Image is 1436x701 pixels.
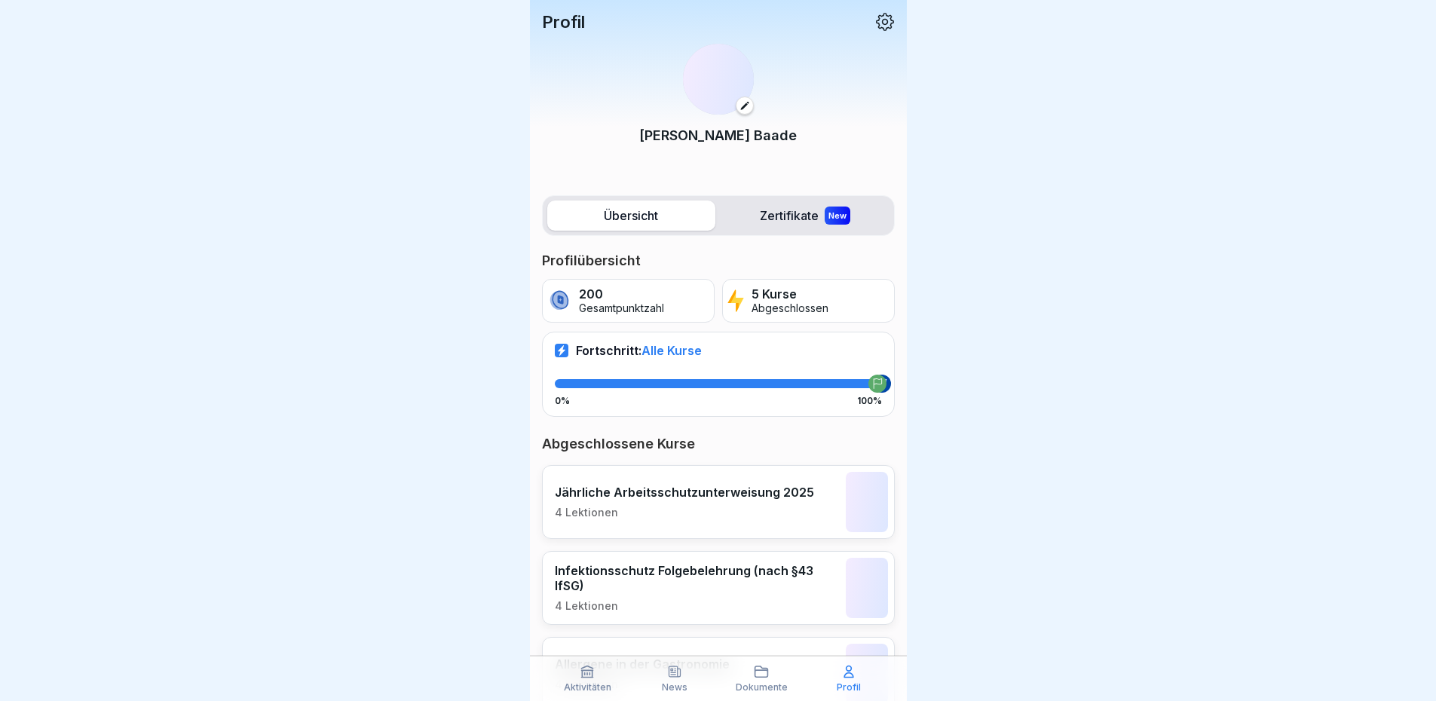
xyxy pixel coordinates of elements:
[564,682,611,693] p: Aktivitäten
[752,302,828,315] p: Abgeschlossen
[547,201,715,231] label: Übersicht
[542,551,895,625] a: Infektionsschutz Folgebelehrung (nach §43 IfSG)4 Lektionen
[752,287,828,302] p: 5 Kurse
[542,252,895,270] p: Profilübersicht
[721,201,889,231] label: Zertifikate
[576,343,702,358] p: Fortschritt:
[727,288,745,314] img: lightning.svg
[555,563,838,593] p: Infektionsschutz Folgebelehrung (nach §43 IfSG)
[555,599,838,613] p: 4 Lektionen
[579,302,664,315] p: Gesamtpunktzahl
[825,207,850,225] div: New
[542,465,895,539] a: Jährliche Arbeitsschutzunterweisung 20254 Lektionen
[547,288,572,314] img: coin.svg
[555,396,570,406] p: 0%
[555,485,814,500] p: Jährliche Arbeitsschutzunterweisung 2025
[579,287,664,302] p: 200
[837,682,861,693] p: Profil
[639,125,797,145] p: [PERSON_NAME] Baade
[555,506,814,519] p: 4 Lektionen
[736,682,788,693] p: Dokumente
[641,343,702,358] span: Alle Kurse
[662,682,687,693] p: News
[542,435,895,453] p: Abgeschlossene Kurse
[542,12,585,32] p: Profil
[857,396,882,406] p: 100%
